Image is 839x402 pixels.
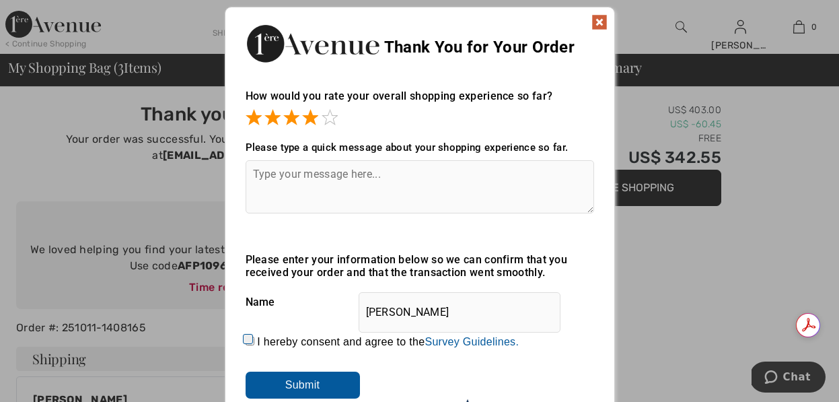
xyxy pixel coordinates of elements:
span: Chat [32,9,59,22]
input: Submit [246,372,360,399]
div: Please type a quick message about your shopping experience so far. [246,141,594,154]
label: I hereby consent and agree to the [257,336,519,348]
a: Survey Guidelines. [425,336,519,347]
div: How would you rate your overall shopping experience so far? [246,76,594,128]
div: Please enter your information below so we can confirm that you received your order and that the t... [246,253,594,279]
img: Thank You for Your Order [246,21,380,66]
div: Name [246,286,594,319]
img: x [591,14,608,30]
span: Thank You for Your Order [384,38,575,57]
